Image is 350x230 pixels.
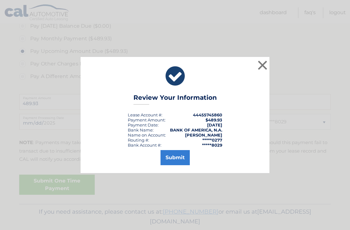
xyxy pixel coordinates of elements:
[193,112,222,117] strong: 44455745860
[128,132,166,137] div: Name on Account:
[207,122,222,127] span: [DATE]
[128,127,154,132] div: Bank Name:
[128,122,158,127] span: Payment Date
[133,94,217,105] h3: Review Your Information
[128,137,149,143] div: Routing #:
[170,127,222,132] strong: BANK OF AMERICA, N.A.
[128,112,162,117] div: Lease Account #:
[128,117,166,122] div: Payment Amount:
[128,122,159,127] div: :
[206,117,222,122] span: $489.93
[256,59,269,71] button: ×
[128,143,161,148] div: Bank Account #:
[161,150,190,165] button: Submit
[185,132,222,137] strong: [PERSON_NAME]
